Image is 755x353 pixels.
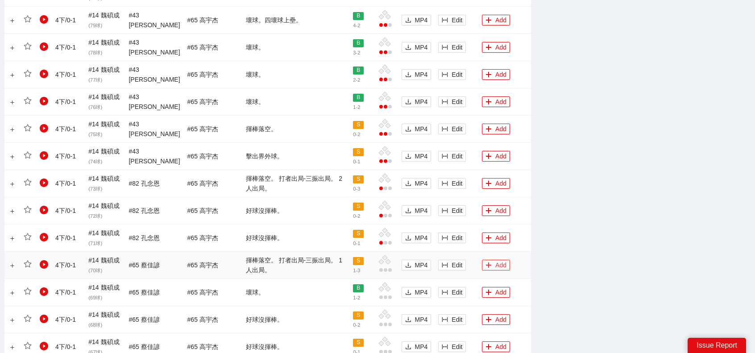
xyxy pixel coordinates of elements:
[55,180,76,187] span: 4 下 / 0 - 1
[88,148,119,165] span: # 14 魏碩成
[353,159,360,164] span: 0 - 1
[402,233,431,243] button: downloadMP4
[24,124,32,132] span: star
[402,42,431,53] button: downloadMP4
[353,213,360,219] span: 0 - 2
[442,71,448,79] span: column-width
[415,124,428,134] span: MP4
[40,260,49,269] span: play-circle
[55,125,76,133] span: 4 下 / 0 - 1
[438,124,466,134] button: column-widthEdit
[688,338,746,353] div: Issue Report
[452,15,462,25] span: Edit
[415,42,428,52] span: MP4
[442,344,448,351] span: column-width
[187,289,218,296] span: # 65 高宇杰
[353,268,360,273] span: 1 - 3
[353,77,360,83] span: 2 - 2
[129,234,159,241] span: # 82 孔念恩
[438,260,466,270] button: column-widthEdit
[8,208,16,215] button: Expand row
[402,341,431,352] button: downloadMP4
[187,207,218,214] span: # 65 高宇杰
[8,126,16,133] button: Expand row
[242,34,350,61] td: 壞球。
[482,341,510,352] button: plusAdd
[442,126,448,133] span: column-width
[438,96,466,107] button: column-widthEdit
[452,70,462,79] span: Edit
[242,224,350,252] td: 好球沒揮棒。
[415,260,428,270] span: MP4
[452,206,462,216] span: Edit
[8,17,16,24] button: Expand row
[405,208,411,215] span: download
[452,179,462,188] span: Edit
[482,314,510,325] button: plusAdd
[405,126,411,133] span: download
[438,151,466,162] button: column-widthEdit
[438,69,466,80] button: column-widthEdit
[40,151,49,160] span: play-circle
[187,316,218,323] span: # 65 高宇杰
[438,287,466,298] button: column-widthEdit
[442,99,448,106] span: column-width
[485,17,492,24] span: plus
[353,23,360,28] span: 4 - 2
[129,93,180,110] span: # 43 [PERSON_NAME]
[55,343,76,350] span: 4 下 / 0 - 1
[55,207,76,214] span: 4 下 / 0 - 1
[402,178,431,189] button: downloadMP4
[242,170,350,197] td: 揮棒落空。 打者出局-三振出局。 2人出局。
[452,233,462,243] span: Edit
[129,262,159,269] span: # 65 蔡佳諺
[442,316,448,324] span: column-width
[55,234,76,241] span: 4 下 / 0 - 1
[88,257,119,274] span: # 14 魏碩成
[482,124,510,134] button: plusAdd
[405,99,411,106] span: download
[353,39,364,47] span: B
[24,315,32,323] span: star
[24,97,32,105] span: star
[24,70,32,78] span: star
[24,15,32,23] span: star
[88,284,119,301] span: # 14 魏碩成
[129,12,180,29] span: # 43 [PERSON_NAME]
[405,235,411,242] span: download
[8,44,16,51] button: Expand row
[353,257,364,265] span: S
[24,342,32,350] span: star
[402,15,431,25] button: downloadMP4
[88,39,119,56] span: # 14 魏碩成
[452,260,462,270] span: Edit
[129,66,180,83] span: # 43 [PERSON_NAME]
[485,44,492,51] span: plus
[242,116,350,143] td: 揮棒落空。
[88,322,102,328] span: ( 68 球)
[452,42,462,52] span: Edit
[187,180,218,187] span: # 65 高宇杰
[187,262,218,269] span: # 65 高宇杰
[442,262,448,269] span: column-width
[402,96,431,107] button: downloadMP4
[482,178,510,189] button: plusAdd
[353,230,364,238] span: S
[88,50,102,55] span: ( 78 球)
[405,153,411,160] span: download
[40,42,49,51] span: play-circle
[24,179,32,187] span: star
[88,159,102,164] span: ( 74 球)
[40,124,49,133] span: play-circle
[55,71,76,78] span: 4 下 / 0 - 1
[88,120,119,137] span: # 14 魏碩成
[88,104,102,110] span: ( 76 球)
[353,66,364,75] span: B
[485,262,492,269] span: plus
[353,284,364,292] span: B
[405,71,411,79] span: download
[353,12,364,20] span: B
[8,344,16,351] button: Expand row
[242,197,350,224] td: 好球沒揮棒。
[353,121,364,129] span: S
